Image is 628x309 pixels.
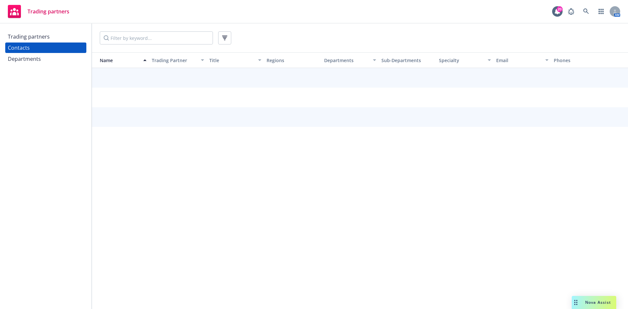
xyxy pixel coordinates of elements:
div: Departments [8,54,41,64]
button: Departments [322,52,379,68]
a: Trading partners [5,31,86,42]
div: Name [95,57,139,64]
span: Nova Assist [585,300,611,305]
div: Specialty [439,57,484,64]
input: Filter by keyword... [100,31,213,44]
div: Trading partners [8,31,50,42]
a: Contacts [5,43,86,53]
div: Trading Partner [152,57,197,64]
button: Sub-Departments [379,52,436,68]
a: Search [580,5,593,18]
span: Trading partners [27,9,69,14]
div: Regions [267,57,319,64]
button: Title [207,52,264,68]
button: Phones [551,52,608,68]
button: Trading Partner [149,52,206,68]
div: Title [209,57,254,64]
a: Departments [5,54,86,64]
button: Regions [264,52,321,68]
button: Specialty [436,52,494,68]
div: Phones [554,57,606,64]
button: Nova Assist [572,296,616,309]
div: Departments [324,57,369,64]
div: Contacts [8,43,30,53]
div: Drag to move [572,296,580,309]
a: Switch app [595,5,608,18]
div: Email [496,57,541,64]
a: Trading partners [5,2,72,21]
div: 20 [557,6,563,12]
button: Name [92,52,149,68]
div: Sub-Departments [381,57,433,64]
button: Email [494,52,551,68]
a: Report a Bug [565,5,578,18]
